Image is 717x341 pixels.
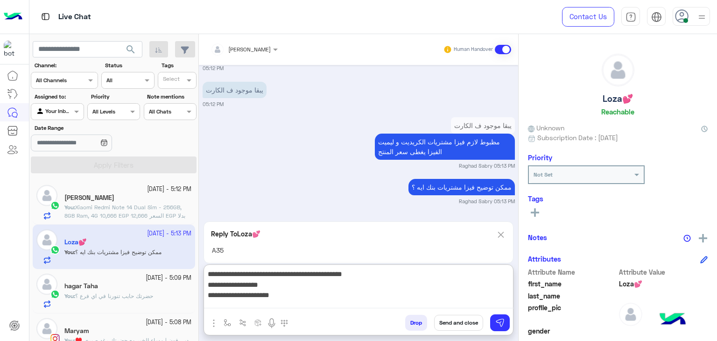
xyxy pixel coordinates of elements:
[203,100,224,108] small: 05:12 PM
[405,315,427,331] button: Drop
[651,12,662,22] img: tab
[36,274,57,295] img: defaultAdmin.png
[408,179,515,195] p: 13/10/2025, 5:13 PM
[119,41,142,61] button: search
[162,75,180,85] div: Select
[58,11,91,23] p: Live Chat
[105,61,153,70] label: Status
[64,292,75,299] b: :
[251,315,266,330] button: create order
[602,54,634,86] img: defaultAdmin.png
[4,41,21,57] img: 1403182699927242
[125,44,136,55] span: search
[528,153,552,162] h6: Priority
[35,61,97,70] label: Channel:
[146,318,191,327] small: [DATE] - 5:08 PM
[50,201,60,210] img: WhatsApp
[146,274,191,283] small: [DATE] - 5:09 PM
[454,46,493,53] small: Human Handover
[208,318,219,329] img: send attachment
[528,194,708,203] h6: Tags
[64,282,98,290] h5: hagar Taha
[162,61,196,70] label: Tags
[239,319,246,327] img: Trigger scenario
[4,7,22,27] img: Logo
[64,292,74,299] span: You
[224,319,231,327] img: select flow
[496,229,506,241] img: scroll
[528,279,617,289] span: first_name
[528,326,617,336] span: gender
[375,134,515,160] p: 13/10/2025, 5:13 PM
[528,291,617,301] span: last_name
[64,204,74,211] span: You
[75,292,153,299] span: حضرتك حابب تنورنا في اي فرع ؟
[495,318,505,327] img: send message
[220,315,235,330] button: select flow
[50,290,60,299] img: WhatsApp
[601,107,634,116] h6: Reachable
[528,303,617,324] span: profile_pic
[434,315,483,331] button: Send and close
[40,11,51,22] img: tab
[626,12,636,22] img: tab
[36,318,57,339] img: defaultAdmin.png
[64,327,89,335] h5: Maryam
[281,320,288,327] img: make a call
[31,156,197,173] button: Apply Filters
[537,133,618,142] span: Subscription Date : [DATE]
[451,117,515,134] p: 13/10/2025, 5:13 PM
[147,185,191,194] small: [DATE] - 5:12 PM
[459,198,515,205] small: Raghad Sabry 05:13 PM
[534,171,553,178] b: Not Set
[619,279,708,289] span: Loza💕
[203,82,267,98] p: 13/10/2025, 5:12 PM
[619,267,708,277] span: Attribute Value
[211,229,260,239] p: Reply To Loza💕
[656,304,689,336] img: hulul-logo.png
[147,92,195,101] label: Note mentions
[64,204,75,211] b: :
[203,64,224,72] small: 05:12 PM
[619,326,708,336] span: null
[64,204,190,253] span: Xiaomi Redmi Note 14 Dual Sim - 256GB, 8GB Ram, 4G 10,666 EGP السعر 12,666 EGP بدلا من Xiaomi Red...
[699,234,707,242] img: add
[266,318,277,329] img: send voice note
[562,7,614,27] a: Contact Us
[459,162,515,170] small: Raghad Sabry 05:13 PM
[228,46,271,53] span: [PERSON_NAME]
[35,124,139,132] label: Date Range
[696,11,708,23] img: profile
[36,185,57,206] img: defaultAdmin.png
[235,315,251,330] button: Trigger scenario
[91,92,139,101] label: Priority
[64,194,114,202] h5: Ibrahim
[528,233,547,242] h6: Notes
[528,267,617,277] span: Attribute Name
[35,92,83,101] label: Assigned to:
[619,303,642,326] img: defaultAdmin.png
[528,123,564,133] span: Unknown
[528,255,561,263] h6: Attributes
[683,234,691,242] img: notes
[254,319,262,327] img: create order
[621,7,640,27] a: tab
[603,93,633,104] h5: Loza💕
